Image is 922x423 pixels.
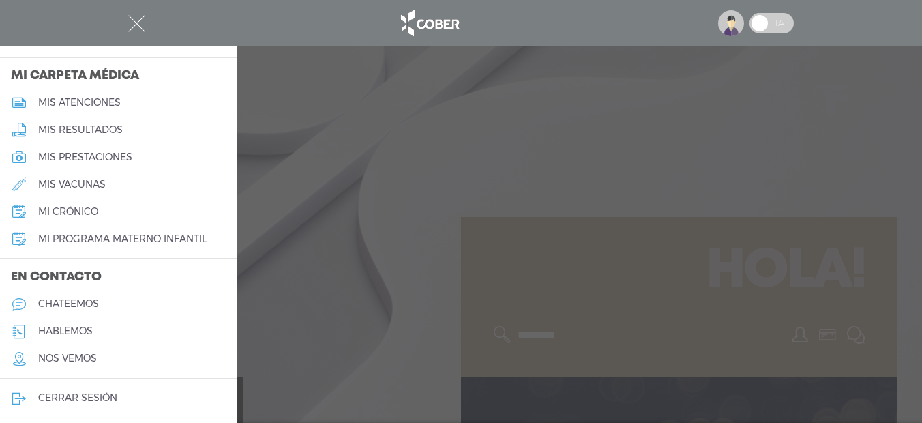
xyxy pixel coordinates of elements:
[718,10,744,36] img: profile-placeholder.svg
[38,151,132,163] h5: mis prestaciones
[128,15,145,32] img: Cober_menu-close-white.svg
[38,392,117,404] h5: cerrar sesión
[38,353,97,364] h5: nos vemos
[38,325,93,337] h5: hablemos
[38,298,99,310] h5: chateemos
[38,233,207,245] h5: mi programa materno infantil
[38,206,98,218] h5: mi crónico
[38,124,123,136] h5: mis resultados
[38,97,121,108] h5: mis atenciones
[38,179,106,190] h5: mis vacunas
[393,7,465,40] img: logo_cober_home-white.png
